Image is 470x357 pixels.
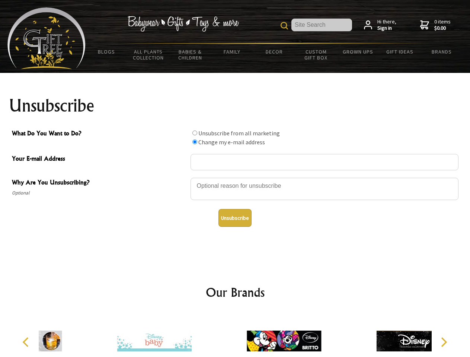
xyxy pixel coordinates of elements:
[281,22,288,29] img: product search
[19,334,35,350] button: Previous
[420,19,451,32] a: 0 items$0.00
[291,19,352,31] input: Site Search
[169,44,211,65] a: Babies & Children
[364,19,396,32] a: Hi there,Sign in
[191,178,458,200] textarea: Why Are You Unsubscribing?
[9,97,461,115] h1: Unsubscribe
[435,334,452,350] button: Next
[379,44,421,59] a: Gift Ideas
[15,283,455,301] h2: Our Brands
[7,7,86,69] img: Babyware - Gifts - Toys and more...
[128,44,170,65] a: All Plants Collection
[211,44,253,59] a: Family
[295,44,337,65] a: Custom Gift Box
[421,44,463,59] a: Brands
[12,154,187,165] span: Your E-mail Address
[198,138,265,146] label: Change my e-mail address
[218,209,252,227] button: Unsubscribe
[434,25,451,32] strong: $0.00
[377,19,396,32] span: Hi there,
[434,18,451,32] span: 0 items
[337,44,379,59] a: Grown Ups
[127,16,239,32] img: Babywear - Gifts - Toys & more
[12,189,187,197] span: Optional
[12,178,187,189] span: Why Are You Unsubscribing?
[192,131,197,135] input: What Do You Want to Do?
[253,44,295,59] a: Decor
[191,154,458,170] input: Your E-mail Address
[377,25,396,32] strong: Sign in
[192,139,197,144] input: What Do You Want to Do?
[86,44,128,59] a: BLOGS
[12,129,187,139] span: What Do You Want to Do?
[198,129,280,137] label: Unsubscribe from all marketing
